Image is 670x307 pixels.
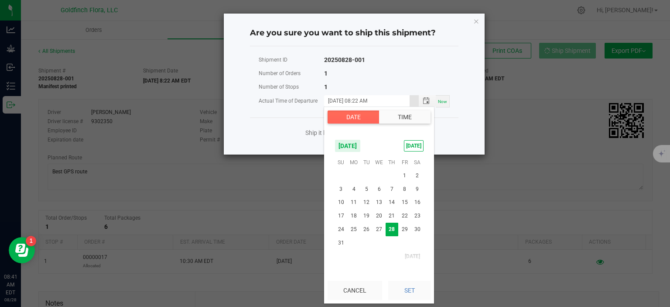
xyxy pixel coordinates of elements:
td: Saturday, August 23, 2025 [411,209,424,223]
td: Tuesday, August 12, 2025 [360,196,373,209]
span: 13 [373,196,386,209]
span: 2 [411,169,424,183]
div: Actual Time of Departure [259,96,324,107]
span: 20 [373,209,386,223]
td: Thursday, August 28, 2025 [386,223,398,236]
td: Sunday, August 3, 2025 [335,183,347,196]
span: 24 [335,223,347,236]
th: Fr [398,156,411,169]
span: 11 [347,196,360,209]
button: Date tab [328,110,379,124]
span: 16 [411,196,424,209]
span: 7 [386,183,398,196]
div: Number of Orders [259,68,324,79]
td: Saturday, August 9, 2025 [411,183,424,196]
th: Tu [360,156,373,169]
span: 28 [386,223,398,236]
td: Thursday, August 7, 2025 [386,183,398,196]
td: Saturday, August 16, 2025 [411,196,424,209]
span: 10 [335,196,347,209]
iframe: Resource center unread badge [26,236,36,246]
span: 25 [347,223,360,236]
td: Sunday, August 17, 2025 [335,209,347,223]
td: Friday, August 8, 2025 [398,183,411,196]
td: Tuesday, August 19, 2025 [360,209,373,223]
td: Friday, August 15, 2025 [398,196,411,209]
td: Sunday, August 24, 2025 [335,223,347,236]
span: 3 [335,183,347,196]
td: Sunday, August 10, 2025 [335,196,347,209]
div: Number of Stops [259,82,324,93]
td: Friday, August 29, 2025 [398,223,411,236]
span: 15 [398,196,411,209]
input: MM/dd/yyyy HH:MM a [324,95,410,106]
div: 1 [324,82,328,93]
span: 4 [347,183,360,196]
span: Toggle popup [419,95,436,106]
button: Set [388,281,431,300]
div: 1 [324,68,328,79]
td: Saturday, August 30, 2025 [411,223,424,236]
td: Monday, August 18, 2025 [347,209,360,223]
td: Sunday, August 31, 2025 [335,236,347,250]
button: Cancel [328,281,382,300]
td: Friday, August 1, 2025 [398,169,411,183]
span: 9 [411,183,424,196]
span: 1 [398,169,411,183]
div: Shipment ID [259,55,324,66]
span: 6 [373,183,386,196]
span: 18 [347,209,360,223]
span: 8 [398,183,411,196]
th: We [373,156,386,169]
span: 12 [360,196,373,209]
td: Wednesday, August 27, 2025 [373,223,386,236]
span: 19 [360,209,373,223]
span: 27 [373,223,386,236]
td: Tuesday, August 5, 2025 [360,183,373,196]
td: Thursday, August 14, 2025 [386,196,398,209]
span: 26 [360,223,373,236]
a: Ship it later [305,128,335,137]
span: 30 [411,223,424,236]
th: Mo [347,156,360,169]
span: Now [438,99,447,104]
span: 21 [386,209,398,223]
span: [DATE] [335,139,361,152]
span: 29 [398,223,411,236]
h4: Are you sure you want to ship this shipment? [250,28,458,39]
button: Close [473,16,479,26]
th: Sa [411,156,424,169]
td: Saturday, August 2, 2025 [411,169,424,183]
iframe: Resource center [9,237,35,263]
span: 31 [335,236,347,250]
td: Tuesday, August 26, 2025 [360,223,373,236]
button: Time tab [379,110,431,124]
td: Wednesday, August 6, 2025 [373,183,386,196]
td: Thursday, August 21, 2025 [386,209,398,223]
span: 22 [398,209,411,223]
td: Monday, August 4, 2025 [347,183,360,196]
span: 5 [360,183,373,196]
span: [DATE] [404,140,424,152]
div: 20250828-001 [324,55,365,66]
th: Th [386,156,398,169]
span: 23 [411,209,424,223]
td: Friday, August 22, 2025 [398,209,411,223]
th: Su [335,156,347,169]
span: 17 [335,209,347,223]
th: [DATE] [335,250,424,263]
td: Wednesday, August 13, 2025 [373,196,386,209]
td: Monday, August 25, 2025 [347,223,360,236]
td: Wednesday, August 20, 2025 [373,209,386,223]
span: 14 [386,196,398,209]
td: Monday, August 11, 2025 [347,196,360,209]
